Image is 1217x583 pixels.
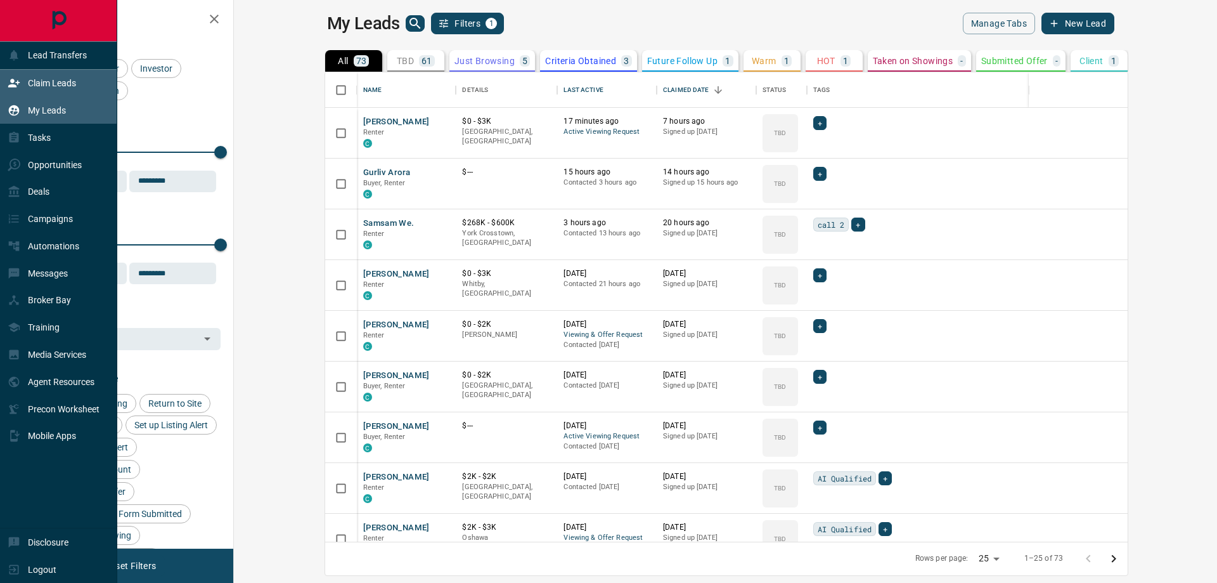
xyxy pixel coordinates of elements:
[363,291,372,300] div: condos.ca
[1055,56,1058,65] p: -
[462,421,551,431] p: $---
[563,268,650,279] p: [DATE]
[915,553,969,564] p: Rows per page:
[363,382,406,390] span: Buyer, Renter
[774,128,786,138] p: TBD
[557,72,657,108] div: Last Active
[462,533,551,543] p: Oshawa
[818,218,845,231] span: call 2
[813,72,830,108] div: Tags
[1079,56,1103,65] p: Client
[41,13,221,28] h2: Filters
[327,13,400,34] h1: My Leads
[462,279,551,299] p: Whitby, [GEOGRAPHIC_DATA]
[363,483,385,492] span: Renter
[774,534,786,544] p: TBD
[647,56,718,65] p: Future Follow Up
[198,330,216,348] button: Open
[522,56,527,65] p: 5
[397,56,414,65] p: TBD
[363,393,372,402] div: condos.ca
[462,228,551,248] p: York Crosstown, [GEOGRAPHIC_DATA]
[663,421,750,431] p: [DATE]
[663,228,750,239] p: Signed up [DATE]
[363,128,385,136] span: Renter
[818,117,822,129] span: +
[663,522,750,533] p: [DATE]
[663,330,750,340] p: Signed up [DATE]
[663,178,750,188] p: Signed up 15 hours ago
[774,433,786,442] p: TBD
[363,534,385,542] span: Renter
[363,240,372,249] div: condos.ca
[363,471,430,483] button: [PERSON_NAME]
[563,218,650,228] p: 3 hours ago
[363,433,406,441] span: Buyer, Renter
[144,398,206,409] span: Return to Site
[462,319,551,330] p: $0 - $2K
[456,72,557,108] div: Details
[709,81,727,99] button: Sort
[856,218,860,231] span: +
[657,72,756,108] div: Claimed Date
[663,370,750,381] p: [DATE]
[363,167,411,179] button: Gurliv Arora
[817,56,835,65] p: HOT
[363,218,415,230] button: Samsam We.
[663,533,750,543] p: Signed up [DATE]
[663,381,750,391] p: Signed up [DATE]
[563,116,650,127] p: 17 minutes ago
[784,56,789,65] p: 1
[818,320,822,332] span: +
[563,340,650,350] p: Contacted [DATE]
[774,280,786,290] p: TBD
[139,394,210,413] div: Return to Site
[963,13,1035,34] button: Manage Tabs
[563,370,650,381] p: [DATE]
[563,381,650,391] p: Contacted [DATE]
[813,268,827,282] div: +
[363,72,382,108] div: Name
[363,268,430,280] button: [PERSON_NAME]
[818,421,822,434] span: +
[774,179,786,188] p: TBD
[563,431,650,442] span: Active Viewing Request
[487,19,496,28] span: 1
[563,167,650,178] p: 15 hours ago
[462,330,551,340] p: [PERSON_NAME]
[363,331,385,339] span: Renter
[774,230,786,239] p: TBD
[813,319,827,333] div: +
[1101,546,1126,572] button: Go to next page
[462,127,551,147] p: [GEOGRAPHIC_DATA], [GEOGRAPHIC_DATA]
[131,59,181,78] div: Investor
[363,443,372,452] div: condos.ca
[363,494,372,503] div: condos.ca
[545,56,616,65] p: Criteria Obtained
[807,72,1204,108] div: Tags
[406,15,425,32] button: search button
[1111,56,1116,65] p: 1
[363,522,430,534] button: [PERSON_NAME]
[818,523,872,535] span: AI Qualified
[818,370,822,383] span: +
[462,522,551,533] p: $2K - $3K
[974,549,1004,568] div: 25
[763,72,787,108] div: Status
[663,72,709,108] div: Claimed Date
[462,381,551,400] p: [GEOGRAPHIC_DATA], [GEOGRAPHIC_DATA]
[454,56,515,65] p: Just Browsing
[363,139,372,148] div: condos.ca
[873,56,953,65] p: Taken on Showings
[136,63,177,74] span: Investor
[663,127,750,137] p: Signed up [DATE]
[663,279,750,289] p: Signed up [DATE]
[663,116,750,127] p: 7 hours ago
[462,72,488,108] div: Details
[363,319,430,331] button: [PERSON_NAME]
[563,127,650,138] span: Active Viewing Request
[96,555,164,577] button: Reset Filters
[357,72,456,108] div: Name
[883,472,887,485] span: +
[879,471,892,485] div: +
